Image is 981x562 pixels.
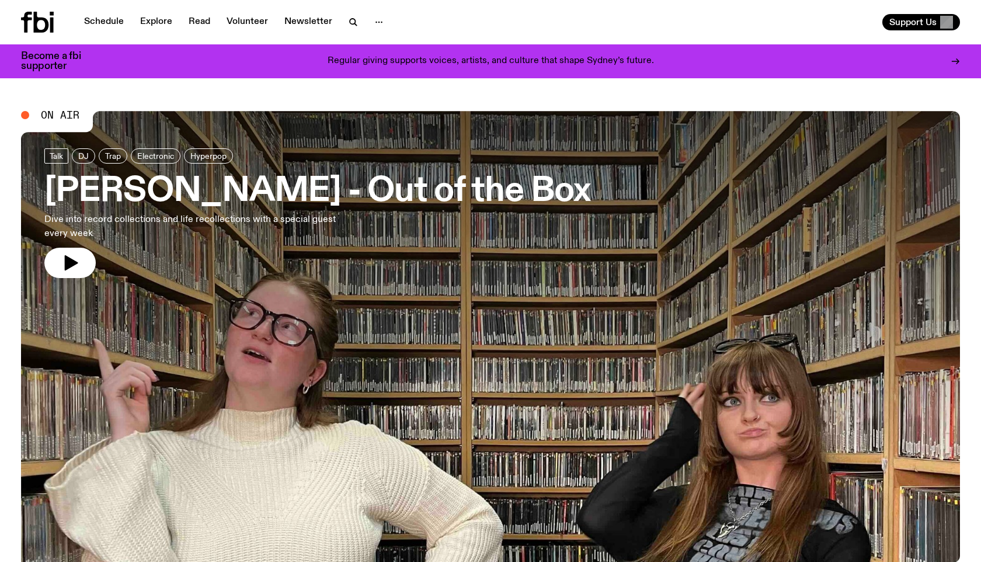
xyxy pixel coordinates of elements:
[41,110,79,120] span: On Air
[190,151,227,160] span: Hyperpop
[184,148,233,164] a: Hyperpop
[44,175,590,208] h3: [PERSON_NAME] - Out of the Box
[131,148,180,164] a: Electronic
[50,151,63,160] span: Talk
[21,51,96,71] h3: Become a fbi supporter
[133,14,179,30] a: Explore
[137,151,174,160] span: Electronic
[77,14,131,30] a: Schedule
[277,14,339,30] a: Newsletter
[105,151,121,160] span: Trap
[889,17,937,27] span: Support Us
[44,213,343,241] p: Dive into record collections and life recollections with a special guest every week
[44,148,68,164] a: Talk
[99,148,127,164] a: Trap
[44,148,590,278] a: [PERSON_NAME] - Out of the BoxDive into record collections and life recollections with a special ...
[882,14,960,30] button: Support Us
[78,151,89,160] span: DJ
[220,14,275,30] a: Volunteer
[72,148,95,164] a: DJ
[182,14,217,30] a: Read
[328,56,654,67] p: Regular giving supports voices, artists, and culture that shape Sydney’s future.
